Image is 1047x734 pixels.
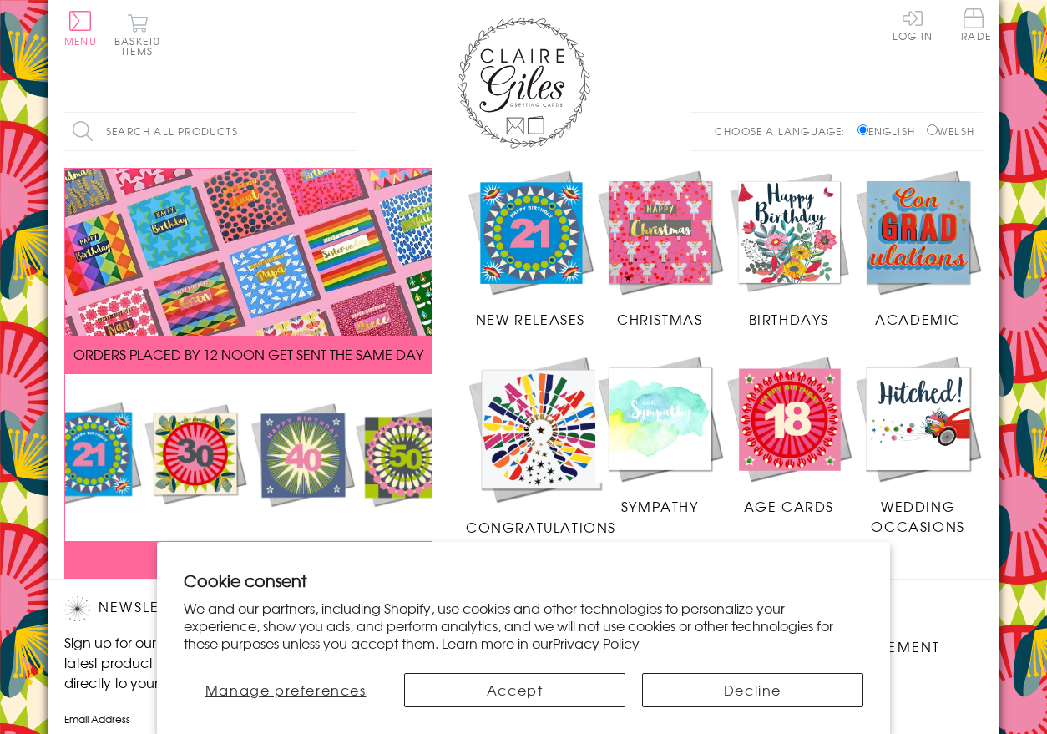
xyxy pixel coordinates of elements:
[744,496,834,516] span: Age Cards
[184,673,387,707] button: Manage preferences
[184,600,863,651] p: We and our partners, including Shopify, use cookies and other technologies to personalize your ex...
[64,11,97,46] button: Menu
[64,596,348,621] h2: Newsletter
[404,673,625,707] button: Accept
[64,33,97,48] span: Menu
[595,354,725,516] a: Sympathy
[114,13,160,56] button: Basket0 items
[340,113,357,150] input: Search
[64,113,357,150] input: Search all products
[466,517,616,537] span: Congratulations
[184,569,863,592] h2: Cookie consent
[621,496,699,516] span: Sympathy
[64,632,348,692] p: Sign up for our newsletter to receive the latest product launches, news and offers directly to yo...
[466,354,616,537] a: Congratulations
[642,673,863,707] button: Decline
[715,124,854,139] p: Choose a language:
[457,17,590,149] img: Claire Giles Greetings Cards
[893,8,933,41] a: Log In
[725,354,854,516] a: Age Cards
[956,8,991,41] span: Trade
[927,124,974,139] label: Welsh
[871,496,964,536] span: Wedding Occasions
[64,711,348,726] label: Email Address
[857,124,923,139] label: English
[122,33,160,58] span: 0 items
[853,168,983,330] a: Academic
[73,344,423,364] span: ORDERS PLACED BY 12 NOON GET SENT THE SAME DAY
[205,680,367,700] span: Manage preferences
[875,309,961,329] span: Academic
[725,168,854,330] a: Birthdays
[476,309,585,329] span: New Releases
[749,309,829,329] span: Birthdays
[617,309,702,329] span: Christmas
[857,124,868,135] input: English
[927,124,938,135] input: Welsh
[956,8,991,44] a: Trade
[553,633,640,653] a: Privacy Policy
[853,354,983,536] a: Wedding Occasions
[595,168,725,330] a: Christmas
[466,168,595,330] a: New Releases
